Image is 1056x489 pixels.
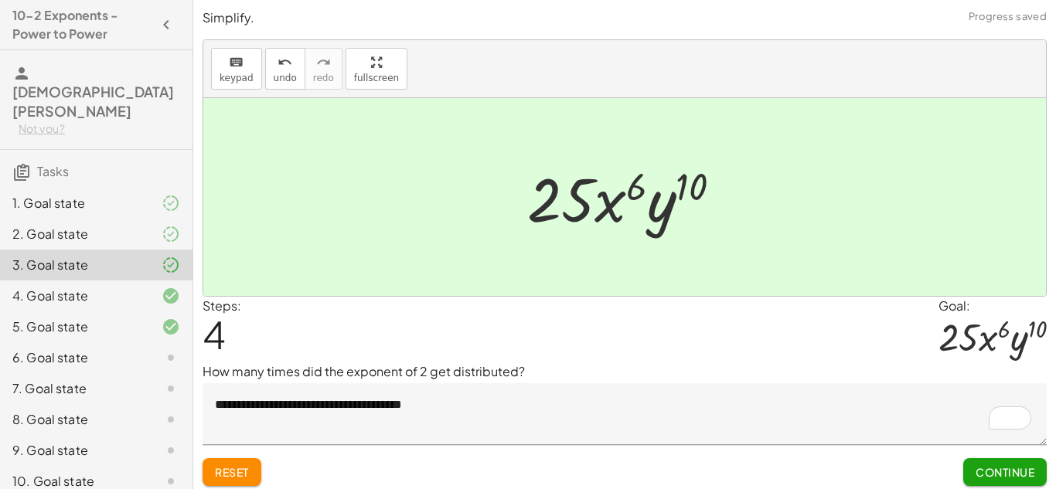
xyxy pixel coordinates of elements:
[162,318,180,336] i: Task finished and correct.
[162,348,180,367] i: Task not started.
[313,73,334,83] span: redo
[37,163,69,179] span: Tasks
[162,256,180,274] i: Task finished and part of it marked as correct.
[12,225,137,243] div: 2. Goal state
[162,410,180,429] i: Task not started.
[12,83,174,120] span: [DEMOGRAPHIC_DATA][PERSON_NAME]
[12,379,137,398] div: 7. Goal state
[12,410,137,429] div: 8. Goal state
[203,311,226,358] span: 4
[203,9,1047,27] p: Simplify.
[12,194,137,212] div: 1. Goal state
[938,297,1047,315] div: Goal:
[203,297,241,314] label: Steps:
[316,53,331,72] i: redo
[162,194,180,212] i: Task finished and part of it marked as correct.
[12,318,137,336] div: 5. Goal state
[346,48,407,90] button: fullscreen
[162,379,180,398] i: Task not started.
[203,383,1047,445] textarea: To enrich screen reader interactions, please activate Accessibility in Grammarly extension settings
[162,441,180,460] i: Task not started.
[12,6,152,43] h4: 10-2 Exponents - Power to Power
[203,458,261,486] button: Reset
[12,287,137,305] div: 4. Goal state
[963,458,1047,486] button: Continue
[162,225,180,243] i: Task finished and part of it marked as correct.
[265,48,305,90] button: undoundo
[274,73,297,83] span: undo
[19,121,180,137] div: Not you?
[203,362,1047,381] p: How many times did the exponent of 2 get distributed?
[220,73,254,83] span: keypad
[215,465,249,479] span: Reset
[162,287,180,305] i: Task finished and correct.
[12,348,137,367] div: 6. Goal state
[969,9,1047,25] span: Progress saved
[211,48,262,90] button: keyboardkeypad
[305,48,342,90] button: redoredo
[229,53,244,72] i: keyboard
[12,441,137,460] div: 9. Goal state
[976,465,1034,479] span: Continue
[12,256,137,274] div: 3. Goal state
[354,73,399,83] span: fullscreen
[278,53,292,72] i: undo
